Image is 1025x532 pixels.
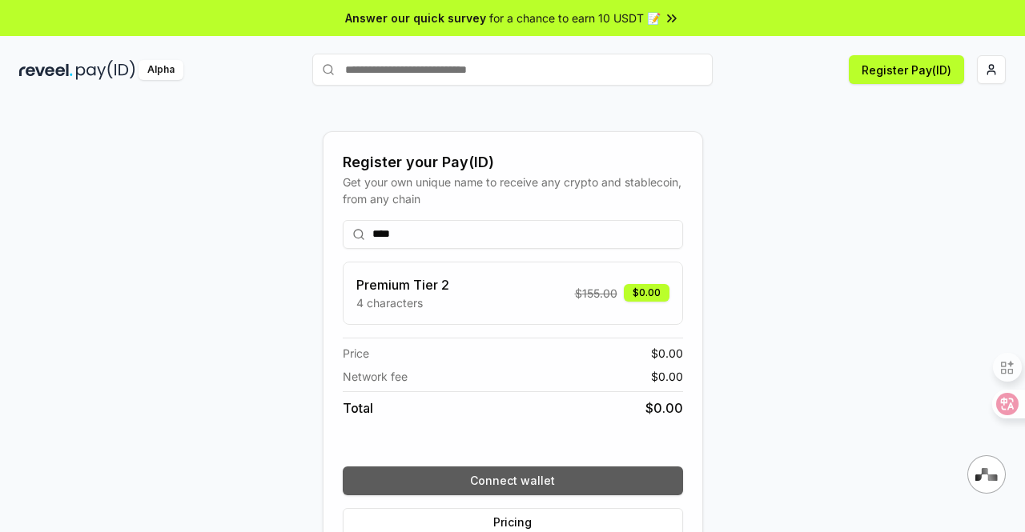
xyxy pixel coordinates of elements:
span: Price [343,345,369,362]
span: $ 155.00 [575,285,617,302]
span: Network fee [343,368,408,385]
span: for a chance to earn 10 USDT 📝 [489,10,661,26]
span: Total [343,398,373,418]
img: reveel_dark [19,60,73,80]
div: Get your own unique name to receive any crypto and stablecoin, from any chain [343,174,683,207]
span: $ 0.00 [645,398,683,418]
div: Alpha [139,60,183,80]
span: $ 0.00 [651,368,683,385]
span: $ 0.00 [651,345,683,362]
button: Register Pay(ID) [849,55,964,84]
span: Answer our quick survey [345,10,486,26]
h3: Premium Tier 2 [356,275,449,294]
img: pay_id [76,60,135,80]
div: Register your Pay(ID) [343,151,683,174]
div: $0.00 [624,284,669,302]
img: svg+xml,%3Csvg%20xmlns%3D%22http%3A%2F%2Fwww.w3.org%2F2000%2Fsvg%22%20width%3D%2228%22%20height%3... [975,468,998,481]
p: 4 characters [356,294,449,311]
button: Connect wallet [343,466,683,495]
